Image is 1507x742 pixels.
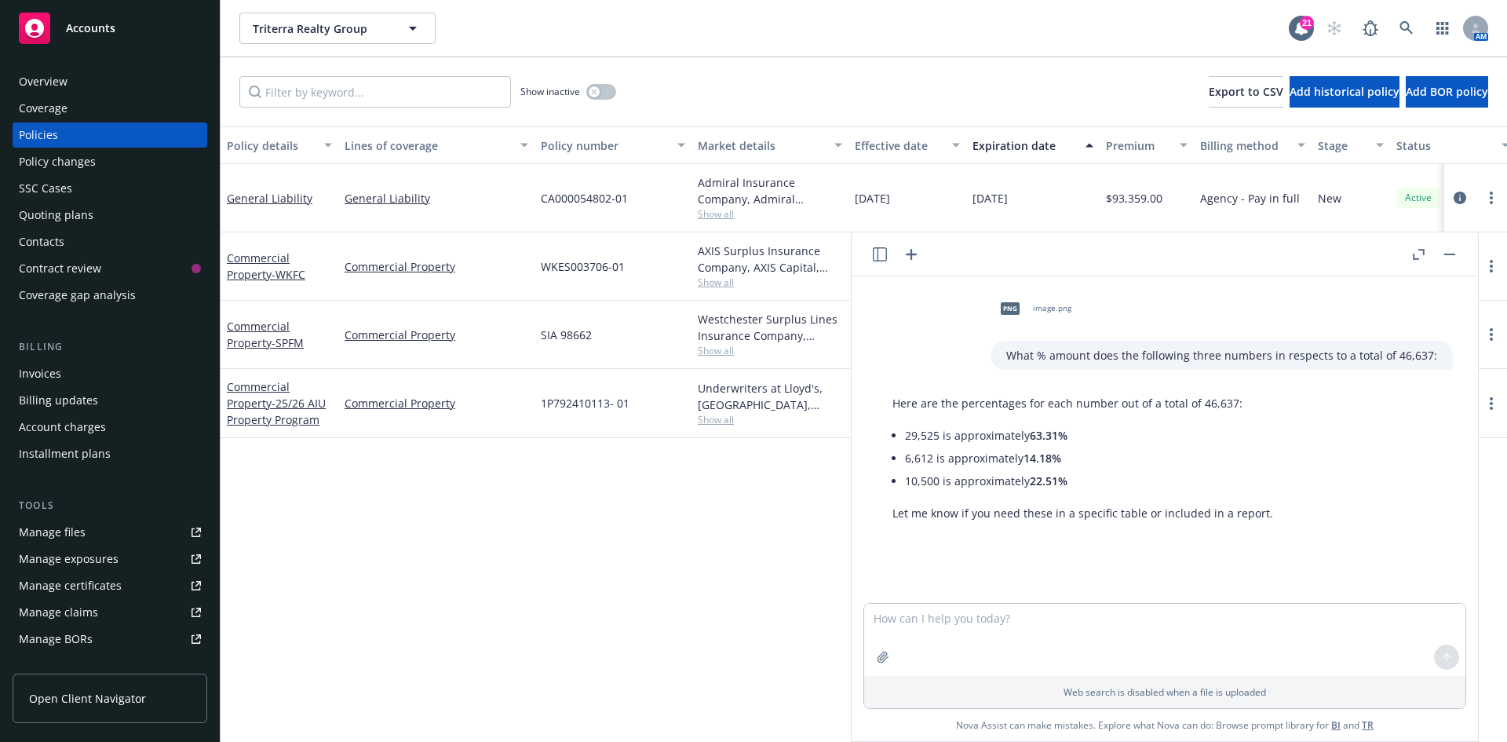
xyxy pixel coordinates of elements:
[520,85,580,98] span: Show inactive
[272,335,304,350] span: - SPFM
[13,256,207,281] a: Contract review
[345,258,528,275] a: Commercial Property
[1033,303,1071,313] span: image.png
[1209,76,1283,108] button: Export to CSV
[892,395,1273,411] p: Here are the percentages for each number out of a total of 46,637:
[1331,718,1341,732] a: BI
[855,137,943,154] div: Effective date
[19,415,106,440] div: Account charges
[698,137,825,154] div: Market details
[905,424,1273,447] li: 29,525 is approximately
[13,203,207,228] a: Quoting plans
[698,276,842,289] span: Show all
[13,149,207,174] a: Policy changes
[227,250,305,282] a: Commercial Property
[19,203,93,228] div: Quoting plans
[1290,84,1399,99] span: Add historical policy
[1312,126,1390,164] button: Stage
[1006,347,1437,364] p: What % amount does the following three numbers in respects to a total of 46,637:
[972,137,1076,154] div: Expiration date
[227,319,304,350] a: Commercial Property
[19,149,96,174] div: Policy changes
[19,122,58,148] div: Policies
[698,174,842,207] div: Admiral Insurance Company, Admiral Insurance Group ([PERSON_NAME] Corporation), RT Specialty Insu...
[239,76,511,108] input: Filter by keyword...
[19,176,72,201] div: SSC Cases
[13,653,207,678] a: Summary of insurance
[1209,84,1283,99] span: Export to CSV
[892,505,1273,521] p: Let me know if you need these in a specific table or included in a report.
[13,546,207,572] a: Manage exposures
[13,600,207,625] a: Manage claims
[1200,190,1300,207] span: Agency - Pay in full
[13,229,207,254] a: Contacts
[1024,451,1061,466] span: 14.18%
[1200,137,1288,154] div: Billing method
[1482,188,1501,207] a: more
[29,690,146,707] span: Open Client Navigator
[966,126,1100,164] button: Expiration date
[19,388,98,413] div: Billing updates
[19,361,61,386] div: Invoices
[698,243,842,276] div: AXIS Surplus Insurance Company, AXIS Capital, Amwins
[541,258,625,275] span: WKES003706-01
[972,190,1008,207] span: [DATE]
[13,6,207,50] a: Accounts
[13,361,207,386] a: Invoices
[541,137,668,154] div: Policy number
[848,126,966,164] button: Effective date
[1030,428,1067,443] span: 63.31%
[1106,190,1162,207] span: $93,359.00
[13,627,207,652] a: Manage BORs
[1427,13,1458,44] a: Switch app
[1362,718,1374,732] a: TR
[698,380,842,413] div: Underwriters at Lloyd's, [GEOGRAPHIC_DATA], [PERSON_NAME] of [GEOGRAPHIC_DATA], Amalgamated Insur...
[1318,190,1341,207] span: New
[19,69,68,94] div: Overview
[227,137,315,154] div: Policy details
[13,283,207,308] a: Coverage gap analysis
[698,413,842,426] span: Show all
[19,546,119,572] div: Manage exposures
[1391,13,1422,44] a: Search
[541,190,628,207] span: CA000054802-01
[13,520,207,545] a: Manage files
[1290,76,1399,108] button: Add historical policy
[19,653,138,678] div: Summary of insurance
[858,709,1472,741] span: Nova Assist can make mistakes. Explore what Nova can do: Browse prompt library for and
[698,311,842,344] div: Westchester Surplus Lines Insurance Company, Chubb Group, Amwins
[691,126,848,164] button: Market details
[19,627,93,652] div: Manage BORs
[227,379,326,427] a: Commercial Property
[905,447,1273,470] li: 6,612 is approximately
[253,20,389,37] span: Triterra Realty Group
[1482,394,1501,413] a: more
[19,283,136,308] div: Coverage gap analysis
[19,256,101,281] div: Contract review
[19,600,98,625] div: Manage claims
[13,388,207,413] a: Billing updates
[345,190,528,207] a: General Liability
[19,229,64,254] div: Contacts
[1001,302,1020,314] span: png
[1030,473,1067,488] span: 22.51%
[19,573,122,598] div: Manage certificates
[1396,137,1492,154] div: Status
[19,96,68,121] div: Coverage
[13,69,207,94] a: Overview
[345,395,528,411] a: Commercial Property
[221,126,338,164] button: Policy details
[1106,137,1170,154] div: Premium
[874,685,1456,699] p: Web search is disabled when a file is uploaded
[13,498,207,514] div: Tools
[13,573,207,598] a: Manage certificates
[1318,137,1367,154] div: Stage
[1406,76,1488,108] button: Add BOR policy
[13,176,207,201] a: SSC Cases
[541,395,629,411] span: 1P792410113- 01
[698,344,842,357] span: Show all
[13,415,207,440] a: Account charges
[855,190,890,207] span: [DATE]
[541,327,592,343] span: SIA 98662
